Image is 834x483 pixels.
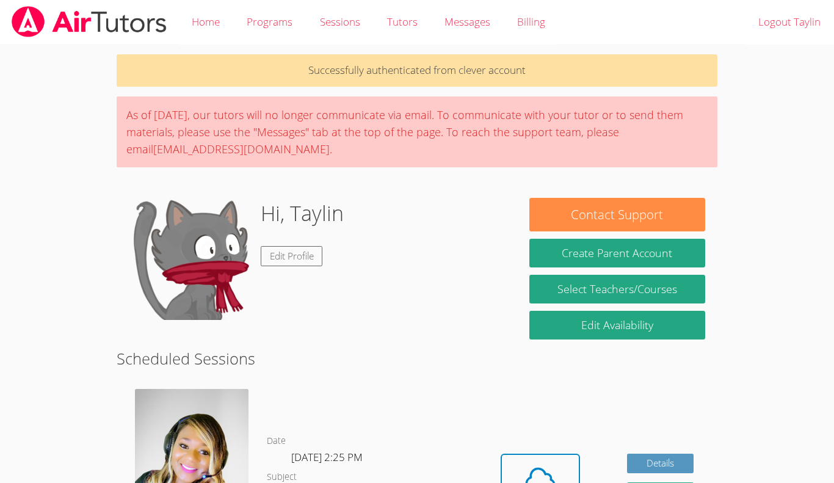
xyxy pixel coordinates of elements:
a: Edit Availability [529,311,705,340]
button: Create Parent Account [529,239,705,267]
dt: Date [267,434,286,449]
img: default.png [129,198,251,320]
a: Select Teachers/Courses [529,275,705,303]
a: Edit Profile [261,246,323,266]
h2: Scheduled Sessions [117,347,717,370]
button: Contact Support [529,198,705,231]
h1: Hi, Taylin [261,198,344,229]
img: airtutors_banner-c4298cdbf04f3fff15de1276eac7730deb9818008684d7c2e4769d2f7ddbe033.png [10,6,168,37]
a: Details [627,454,694,474]
p: Successfully authenticated from clever account [117,54,717,87]
span: [DATE] 2:25 PM [291,450,363,464]
div: As of [DATE], our tutors will no longer communicate via email. To communicate with your tutor or ... [117,96,717,167]
span: Messages [444,15,490,29]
